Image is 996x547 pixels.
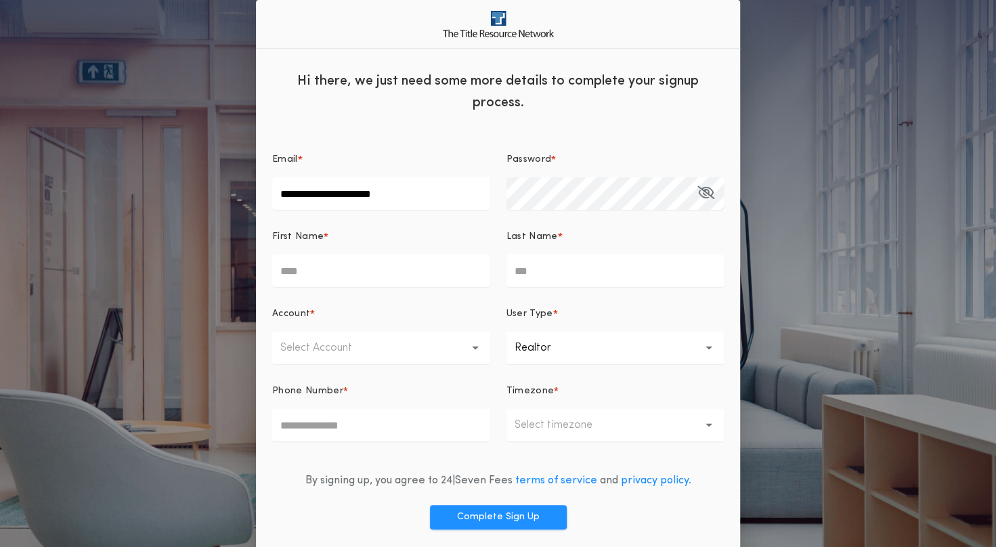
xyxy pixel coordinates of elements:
[272,385,343,398] p: Phone Number
[272,332,490,364] button: Select Account
[305,473,691,489] div: By signing up, you agree to 24|Seven Fees and
[272,307,310,321] p: Account
[515,475,597,486] a: terms of service
[430,505,567,529] button: Complete Sign Up
[621,475,691,486] a: privacy policy.
[506,307,553,321] p: User Type
[506,332,724,364] button: Realtor
[697,177,714,210] button: Password*
[506,177,724,210] input: Password*
[443,11,554,37] img: logo
[272,255,490,287] input: First Name*
[506,255,724,287] input: Last Name*
[506,409,724,441] button: Select timezone
[506,230,558,244] p: Last Name
[280,340,374,356] p: Select Account
[272,409,490,441] input: Phone Number*
[515,417,614,433] p: Select timezone
[272,230,324,244] p: First Name
[506,153,552,167] p: Password
[256,60,740,121] div: Hi there, we just need some more details to complete your signup process.
[506,385,555,398] p: Timezone
[272,153,298,167] p: Email
[515,340,573,356] p: Realtor
[272,177,490,210] input: Email*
